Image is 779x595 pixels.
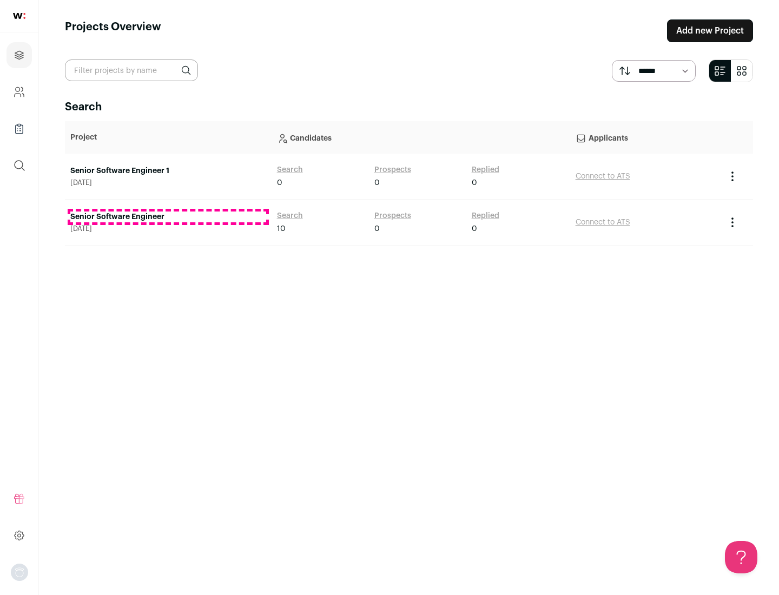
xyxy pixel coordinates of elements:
[472,223,477,234] span: 0
[70,211,266,222] a: Senior Software Engineer
[277,210,303,221] a: Search
[726,216,739,229] button: Project Actions
[725,541,757,573] iframe: Help Scout Beacon - Open
[374,177,380,188] span: 0
[277,127,565,148] p: Candidates
[576,219,630,226] a: Connect to ATS
[11,564,28,581] img: nopic.png
[6,79,32,105] a: Company and ATS Settings
[70,224,266,233] span: [DATE]
[726,170,739,183] button: Project Actions
[667,19,753,42] a: Add new Project
[277,223,286,234] span: 10
[70,132,266,143] p: Project
[576,173,630,180] a: Connect to ATS
[13,13,25,19] img: wellfound-shorthand-0d5821cbd27db2630d0214b213865d53afaa358527fdda9d0ea32b1df1b89c2c.svg
[472,210,499,221] a: Replied
[11,564,28,581] button: Open dropdown
[374,223,380,234] span: 0
[70,178,266,187] span: [DATE]
[472,177,477,188] span: 0
[472,164,499,175] a: Replied
[277,164,303,175] a: Search
[576,127,715,148] p: Applicants
[374,210,411,221] a: Prospects
[374,164,411,175] a: Prospects
[70,166,266,176] a: Senior Software Engineer 1
[6,42,32,68] a: Projects
[277,177,282,188] span: 0
[6,116,32,142] a: Company Lists
[65,59,198,81] input: Filter projects by name
[65,100,753,115] h2: Search
[65,19,161,42] h1: Projects Overview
